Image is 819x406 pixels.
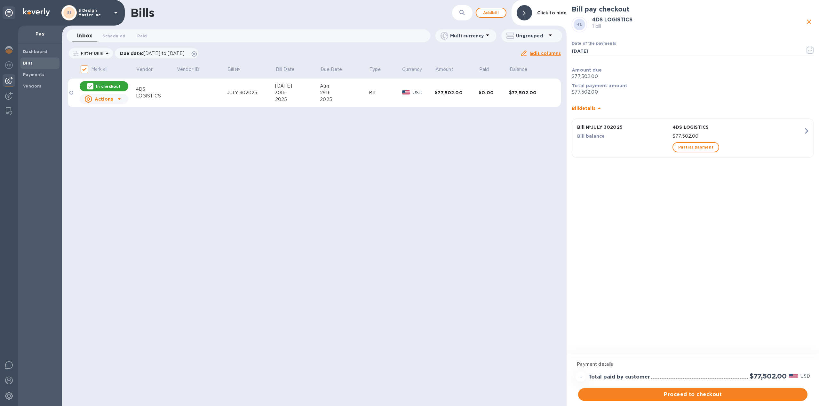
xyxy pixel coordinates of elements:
[370,66,381,73] p: Type
[320,83,369,89] div: Aug
[572,5,814,13] h2: Bill pay checkout
[672,124,803,130] p: 4DS LOGISTICS
[510,66,528,73] p: Balance
[450,33,484,39] p: Multi currency
[413,89,435,96] p: USD
[402,66,422,73] p: Currency
[370,66,389,73] span: Type
[78,50,103,56] p: Filter Bills
[750,372,787,380] h2: $77,502.00
[136,93,177,99] div: LOGISTICS
[23,8,50,16] img: Logo
[276,66,303,73] span: Bill Date
[481,9,501,17] span: Add bill
[572,42,616,46] label: Date of the payments
[177,66,199,73] p: Vendor ID
[131,6,154,19] h1: Bills
[804,17,814,27] button: close
[435,89,479,96] div: $77,502.00
[592,23,804,30] p: 1 bill
[120,50,188,57] p: Due date :
[227,66,241,73] p: Bill №
[572,119,814,158] button: Bill №JULY 3020254DS LOGISTICSBill balance$77,502.00Partial payment
[572,73,814,80] p: $77,502.00
[672,142,719,152] button: Partial payment
[672,133,803,140] p: $77,502.00
[576,22,582,27] b: 4L
[102,33,125,39] span: Scheduled
[576,372,586,382] div: =
[572,106,595,111] b: Bill details
[275,83,320,89] div: [DATE]
[572,83,627,88] b: Total payment amount
[91,66,108,73] p: Mark all
[227,66,249,73] span: Bill №
[577,361,809,368] p: Payment details
[227,89,275,96] div: JULY 302025
[321,66,350,73] span: Due Date
[96,84,121,89] p: In checkout
[95,96,113,102] u: Actions
[177,66,208,73] span: Vendor ID
[509,89,553,96] div: $77,502.00
[583,391,802,398] span: Proceed to checkout
[143,51,185,56] span: [DATE] to [DATE]
[369,89,402,96] div: Bill
[435,66,462,73] span: Amount
[275,96,320,103] div: 2025
[23,84,42,88] b: Vendors
[510,66,536,73] span: Balance
[572,89,814,96] p: $77,502.00
[479,66,489,73] p: Paid
[23,49,47,54] b: Dashboard
[800,373,810,379] p: USD
[577,124,670,130] p: Bill № JULY 302025
[275,89,320,96] div: 30th
[136,66,161,73] span: Vendor
[592,17,632,23] b: 4DS LOGISTICS
[67,10,71,15] b: SI
[402,90,410,95] img: USD
[578,388,807,401] button: Proceed to checkout
[137,33,147,39] span: Paid
[136,66,153,73] p: Vendor
[516,33,546,39] p: Ungrouped
[78,8,110,17] p: S Design Master Inc
[23,31,57,37] p: Pay
[530,51,561,56] u: Edit columns
[77,31,92,40] span: Inbox
[572,98,814,119] div: Billdetails
[276,66,295,73] p: Bill Date
[572,67,602,73] b: Amount due
[320,96,369,103] div: 2025
[23,72,44,77] b: Payments
[479,89,509,96] div: $0.00
[136,86,177,93] div: 4DS
[3,6,15,19] div: Unpin categories
[115,48,199,58] div: Due date:[DATE] to [DATE]
[479,66,497,73] span: Paid
[320,89,369,96] div: 29th
[577,133,670,139] p: Bill balance
[435,66,453,73] p: Amount
[537,10,567,15] b: Click to hide
[588,374,650,380] h3: Total paid by customer
[23,61,33,65] b: Bills
[678,143,713,151] span: Partial payment
[5,61,13,69] img: Foreign exchange
[476,8,506,18] button: Addbill
[789,374,798,378] img: USD
[321,66,342,73] p: Due Date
